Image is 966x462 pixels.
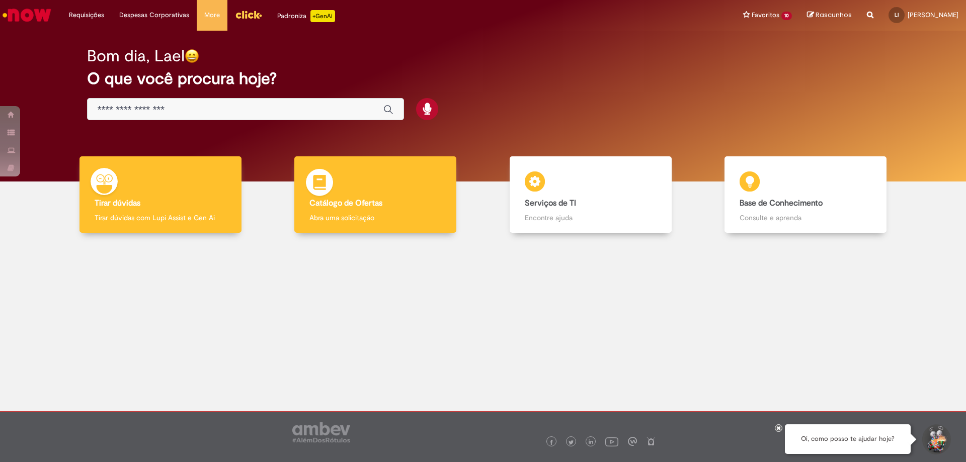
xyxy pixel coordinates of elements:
[483,156,698,233] a: Serviços de TI Encontre ajuda
[549,440,554,445] img: logo_footer_facebook.png
[895,12,899,18] span: LI
[119,10,189,20] span: Despesas Corporativas
[785,424,911,454] div: Oi, como posso te ajudar hoje?
[921,424,951,454] button: Iniciar Conversa de Suporte
[781,12,792,20] span: 10
[908,11,958,19] span: [PERSON_NAME]
[698,156,914,233] a: Base de Conhecimento Consulte e aprenda
[87,47,185,65] h2: Bom dia, Lael
[292,422,350,442] img: logo_footer_ambev_rotulo_gray.png
[525,213,657,223] p: Encontre ajuda
[53,156,268,233] a: Tirar dúvidas Tirar dúvidas com Lupi Assist e Gen Ai
[816,10,852,20] span: Rascunhos
[589,439,594,445] img: logo_footer_linkedin.png
[277,10,335,22] div: Padroniza
[95,213,226,223] p: Tirar dúvidas com Lupi Assist e Gen Ai
[69,10,104,20] span: Requisições
[525,198,576,208] b: Serviços de TI
[647,437,656,446] img: logo_footer_naosei.png
[569,440,574,445] img: logo_footer_twitter.png
[628,437,637,446] img: logo_footer_workplace.png
[752,10,779,20] span: Favoritos
[309,198,382,208] b: Catálogo de Ofertas
[807,11,852,20] a: Rascunhos
[1,5,53,25] img: ServiceNow
[95,198,140,208] b: Tirar dúvidas
[605,435,618,448] img: logo_footer_youtube.png
[740,213,871,223] p: Consulte e aprenda
[235,7,262,22] img: click_logo_yellow_360x200.png
[310,10,335,22] p: +GenAi
[309,213,441,223] p: Abra uma solicitação
[87,70,879,87] h2: O que você procura hoje?
[268,156,484,233] a: Catálogo de Ofertas Abra uma solicitação
[740,198,823,208] b: Base de Conhecimento
[185,49,199,63] img: happy-face.png
[204,10,220,20] span: More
